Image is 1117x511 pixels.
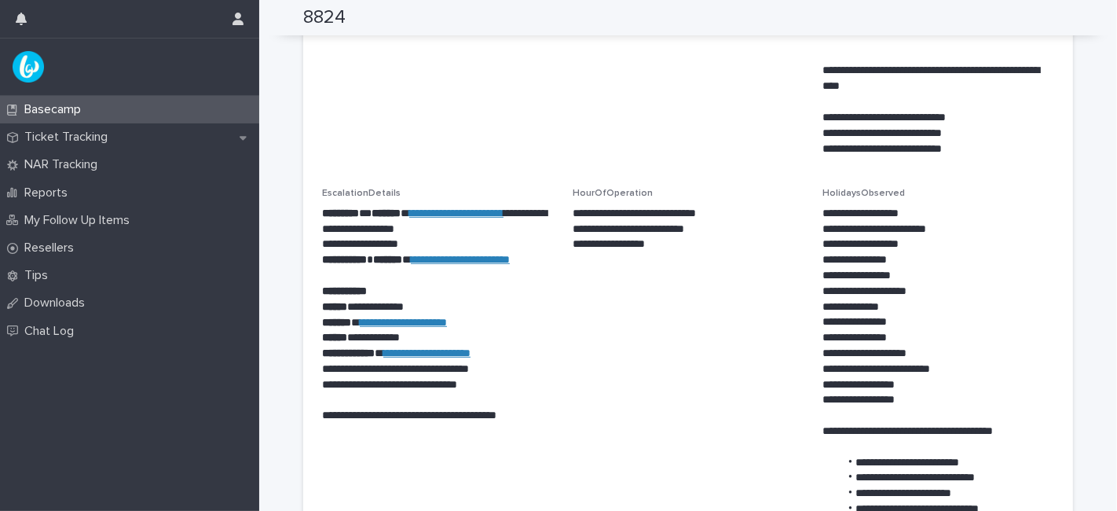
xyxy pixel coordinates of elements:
p: Downloads [18,296,97,311]
p: NAR Tracking [18,157,110,172]
p: Basecamp [18,102,93,117]
span: HourOfOperation [573,189,653,198]
p: Tips [18,268,60,283]
p: Resellers [18,241,86,256]
h2: 8824 [303,6,346,29]
img: UPKZpZA3RCu7zcH4nw8l [13,51,44,83]
span: EscalationDetails [322,189,401,198]
p: Ticket Tracking [18,130,120,145]
span: HolidaysObserved [822,189,905,198]
p: Chat Log [18,324,86,339]
p: My Follow Up Items [18,213,142,228]
p: Reports [18,186,80,200]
